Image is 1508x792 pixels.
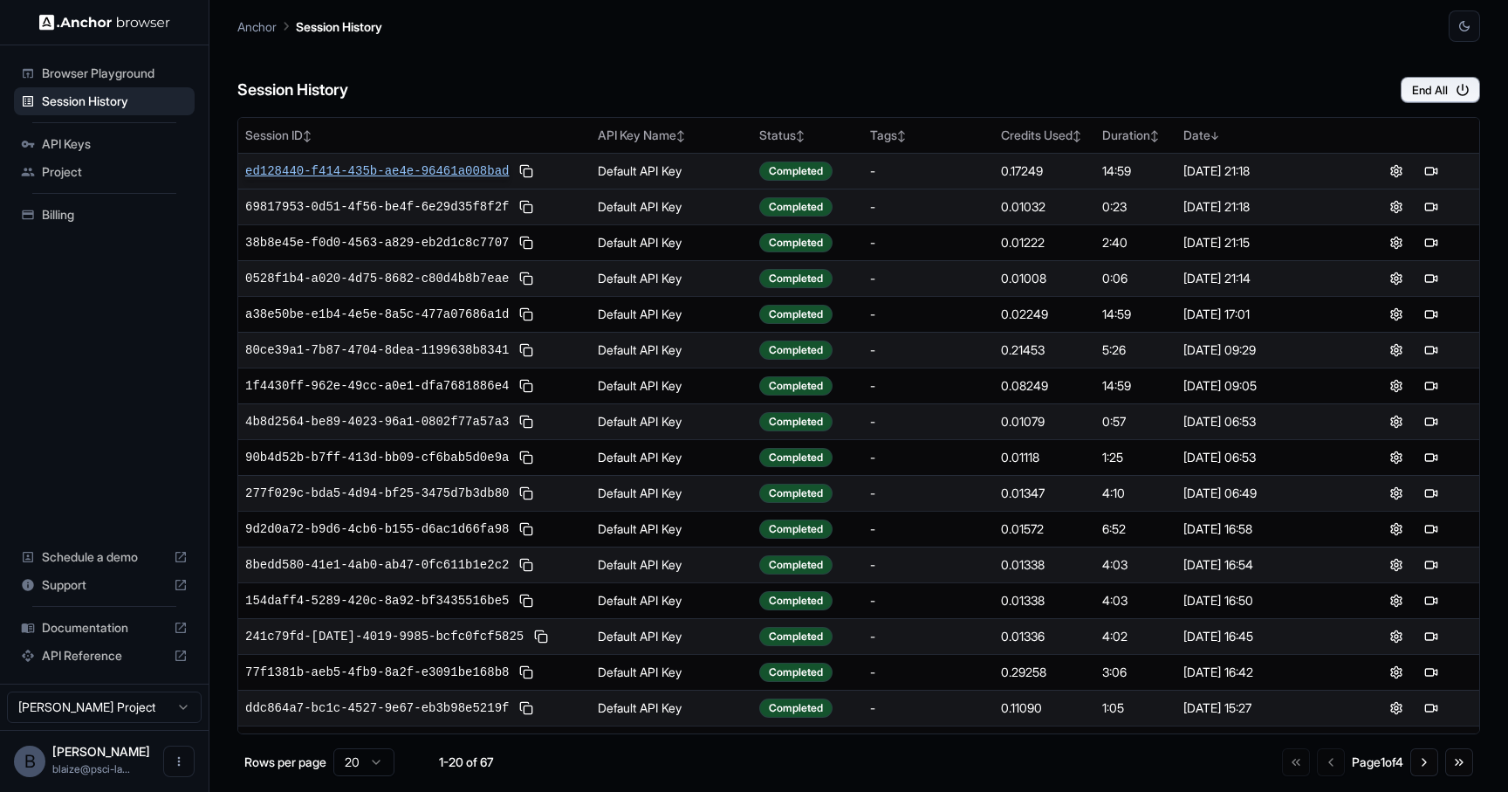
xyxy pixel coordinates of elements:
[1001,127,1088,144] div: Credits Used
[1102,306,1170,323] div: 14:59
[591,224,752,260] td: Default API Key
[1183,198,1340,216] div: [DATE] 21:18
[42,65,188,82] span: Browser Playground
[759,233,833,252] div: Completed
[245,198,509,216] span: 69817953-0d51-4f56-be4f-6e29d35f8f2f
[245,699,509,717] span: ddc864a7-bc1c-4527-9e67-eb3b98e5219f
[1001,198,1088,216] div: 0.01032
[245,306,509,323] span: a38e50be-e1b4-4e5e-8a5c-477a07686a1d
[52,762,130,775] span: blaize@psci-labs.com
[591,260,752,296] td: Default API Key
[598,127,745,144] div: API Key Name
[1183,449,1340,466] div: [DATE] 06:53
[1150,129,1159,142] span: ↕
[1102,556,1170,574] div: 4:03
[676,129,685,142] span: ↕
[759,305,833,324] div: Completed
[245,413,509,430] span: 4b8d2564-be89-4023-96a1-0802f77a57a3
[870,592,987,609] div: -
[1001,270,1088,287] div: 0.01008
[14,130,195,158] div: API Keys
[42,619,167,637] span: Documentation
[42,647,167,665] span: API Reference
[1102,341,1170,359] div: 5:26
[1102,198,1170,216] div: 0:23
[1183,413,1340,430] div: [DATE] 06:53
[1102,377,1170,395] div: 14:59
[245,592,509,609] span: 154daff4-5289-420c-8a92-bf3435516be5
[870,413,987,430] div: -
[245,270,509,287] span: 0528f1b4-a020-4d75-8682-c80d4b8b7eae
[245,449,509,466] span: 90b4d52b-b7ff-413d-bb09-cf6bab5d0e9a
[1001,556,1088,574] div: 0.01338
[759,699,833,718] div: Completed
[14,614,195,642] div: Documentation
[870,699,987,717] div: -
[1001,699,1088,717] div: 0.11090
[1001,413,1088,430] div: 0.01079
[1001,162,1088,180] div: 0.17249
[591,475,752,511] td: Default API Key
[870,664,987,681] div: -
[759,663,833,682] div: Completed
[870,162,987,180] div: -
[245,628,524,645] span: 241c79fd-[DATE]-4019-9985-bcfc0fcf5825
[1001,628,1088,645] div: 0.01336
[245,127,584,144] div: Session ID
[42,548,167,566] span: Schedule a demo
[303,129,312,142] span: ↕
[1102,520,1170,538] div: 6:52
[759,197,833,217] div: Completed
[1073,129,1081,142] span: ↕
[1102,449,1170,466] div: 1:25
[14,201,195,229] div: Billing
[759,127,856,144] div: Status
[237,17,277,36] p: Anchor
[39,14,170,31] img: Anchor Logo
[759,484,833,503] div: Completed
[1001,664,1088,681] div: 0.29258
[163,746,195,777] button: Open menu
[759,412,833,431] div: Completed
[759,520,833,539] div: Completed
[422,754,510,771] div: 1-20 of 67
[1183,628,1340,645] div: [DATE] 16:45
[1102,699,1170,717] div: 1:05
[1001,485,1088,502] div: 0.01347
[1183,520,1340,538] div: [DATE] 16:58
[42,206,188,224] span: Billing
[1102,664,1170,681] div: 3:06
[1183,699,1340,717] div: [DATE] 15:27
[1001,377,1088,395] div: 0.08249
[870,449,987,466] div: -
[591,582,752,618] td: Default API Key
[759,376,833,396] div: Completed
[870,234,987,251] div: -
[1102,413,1170,430] div: 0:57
[245,556,509,574] span: 8bedd580-41e1-4ab0-ab47-0fc611b1e2c2
[591,332,752,368] td: Default API Key
[1102,485,1170,502] div: 4:10
[1102,234,1170,251] div: 2:40
[591,439,752,475] td: Default API Key
[1183,234,1340,251] div: [DATE] 21:15
[796,129,805,142] span: ↕
[14,642,195,670] div: API Reference
[237,17,382,36] nav: breadcrumb
[1102,628,1170,645] div: 4:02
[296,17,382,36] p: Session History
[42,163,188,181] span: Project
[870,485,987,502] div: -
[870,127,987,144] div: Tags
[245,377,509,395] span: 1f4430ff-962e-49cc-a0e1-dfa7681886e4
[245,485,509,502] span: 277f029c-bda5-4d94-bf25-3475d7b3db80
[870,198,987,216] div: -
[870,556,987,574] div: -
[42,93,188,110] span: Session History
[1102,270,1170,287] div: 0:06
[1183,127,1340,144] div: Date
[14,59,195,87] div: Browser Playground
[1001,306,1088,323] div: 0.02249
[1183,270,1340,287] div: [DATE] 21:14
[759,591,833,610] div: Completed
